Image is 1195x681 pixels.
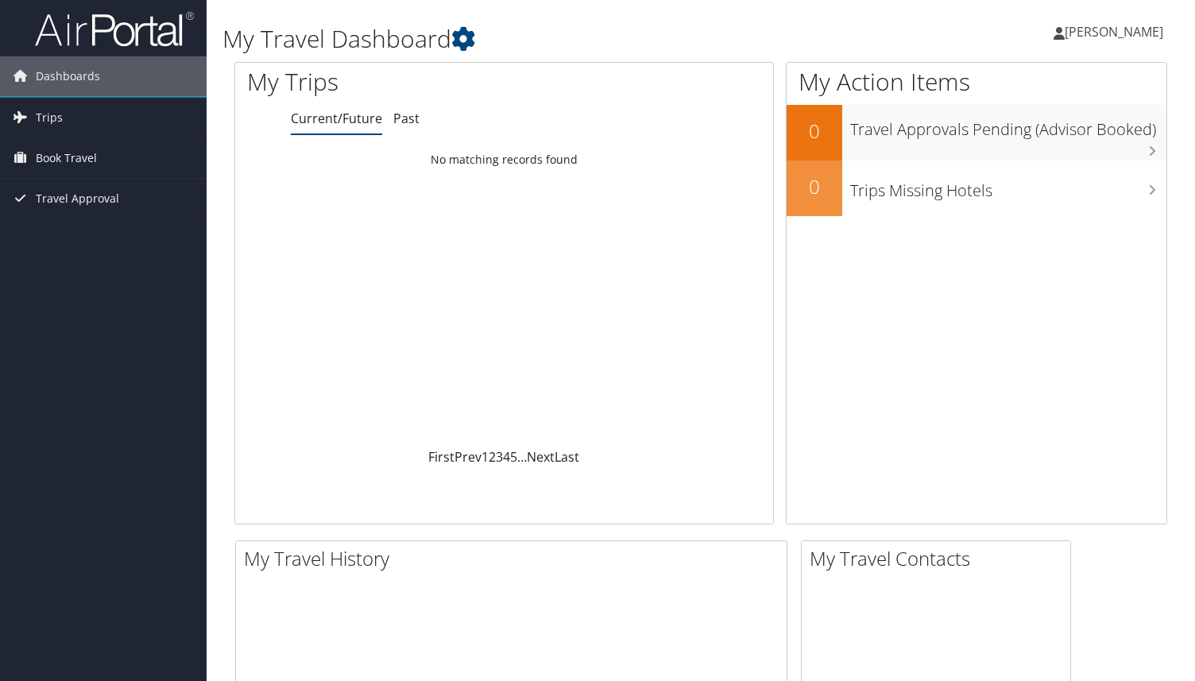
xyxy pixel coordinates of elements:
[291,110,382,127] a: Current/Future
[496,448,503,466] a: 3
[36,179,119,219] span: Travel Approval
[235,145,773,174] td: No matching records found
[850,110,1166,141] h3: Travel Approvals Pending (Advisor Booked)
[36,98,63,137] span: Trips
[35,10,194,48] img: airportal-logo.png
[787,118,842,145] h2: 0
[810,545,1070,572] h2: My Travel Contacts
[510,448,517,466] a: 5
[36,138,97,178] span: Book Travel
[787,65,1166,99] h1: My Action Items
[527,448,555,466] a: Next
[489,448,496,466] a: 2
[517,448,527,466] span: …
[787,161,1166,216] a: 0Trips Missing Hotels
[247,65,537,99] h1: My Trips
[787,173,842,200] h2: 0
[1065,23,1163,41] span: [PERSON_NAME]
[481,448,489,466] a: 1
[787,105,1166,161] a: 0Travel Approvals Pending (Advisor Booked)
[393,110,420,127] a: Past
[503,448,510,466] a: 4
[222,22,860,56] h1: My Travel Dashboard
[850,172,1166,202] h3: Trips Missing Hotels
[555,448,579,466] a: Last
[244,545,787,572] h2: My Travel History
[454,448,481,466] a: Prev
[428,448,454,466] a: First
[1054,8,1179,56] a: [PERSON_NAME]
[36,56,100,96] span: Dashboards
